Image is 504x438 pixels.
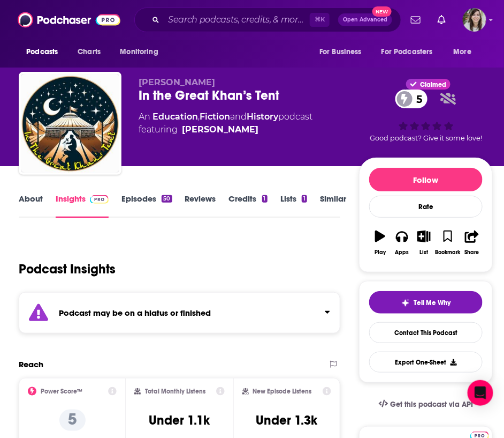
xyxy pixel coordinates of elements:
img: In the Great Khan’s Tent [21,74,119,173]
a: Education [152,112,198,122]
h2: Total Monthly Listens [145,388,205,395]
span: [PERSON_NAME] [139,77,215,87]
strong: Podcast may be on a hiatus or finished [59,308,211,318]
span: Podcasts [26,44,58,60]
span: and [230,112,247,122]
span: featuring [139,123,312,136]
div: An podcast [139,110,312,136]
span: More [454,44,472,60]
button: open menu [112,42,172,62]
span: , [198,112,200,122]
div: Apps [395,249,409,256]
button: Export One-Sheet [369,352,483,373]
span: ⌘ K [310,13,330,27]
div: Play [375,249,386,256]
a: Contact This Podcast [369,322,483,343]
a: History [247,112,278,122]
button: open menu [375,42,448,62]
span: Tell Me Why [414,299,451,307]
a: Show notifications dropdown [407,11,425,29]
div: 50 [162,195,172,203]
div: 1 [302,195,307,203]
span: Get this podcast via API [390,400,473,409]
div: Bookmark [436,249,461,256]
a: InsightsPodchaser Pro [56,194,109,218]
button: Apps [391,224,413,262]
a: About [19,194,43,218]
div: 1 [262,195,268,203]
div: List [419,249,428,256]
p: 5 [59,410,86,431]
a: Fiction [200,112,230,122]
img: tell me why sparkle [401,299,410,307]
button: open menu [446,42,485,62]
a: Reviews [185,194,216,218]
section: Click to expand status details [19,292,340,333]
button: Play [369,224,391,262]
a: Similar [320,194,346,218]
span: 5 [406,90,428,108]
button: open menu [312,42,375,62]
span: Claimed [420,82,446,87]
button: tell me why sparkleTell Me Why [369,291,483,314]
input: Search podcasts, credits, & more... [164,11,310,28]
img: Podchaser - Follow, Share and Rate Podcasts [18,10,120,30]
h2: Reach [19,359,43,369]
span: Good podcast? Give it some love! [370,134,482,142]
span: Monitoring [120,44,158,60]
button: Bookmark [435,224,461,262]
h1: Podcast Insights [19,261,116,277]
h2: New Episode Listens [253,388,312,395]
button: List [413,224,435,262]
a: Lists1 [280,194,307,218]
span: New [372,6,392,17]
a: Episodes50 [121,194,172,218]
button: Follow [369,168,483,191]
h2: Power Score™ [41,388,82,395]
a: 5 [395,90,428,108]
button: Share [461,224,483,262]
span: For Podcasters [381,44,433,60]
img: User Profile [463,8,486,32]
h3: Under 1.1k [149,412,210,428]
a: Get this podcast via API [370,391,482,418]
span: Open Advanced [343,17,387,23]
div: Rate [369,196,483,218]
div: Open Intercom Messenger [468,380,493,406]
button: Open AdvancedNew [338,13,392,26]
a: Show notifications dropdown [433,11,450,29]
span: Charts [78,44,101,60]
div: Share [464,249,479,256]
h3: Under 1.3k [256,412,317,428]
button: Show profile menu [463,8,486,32]
a: Credits1 [229,194,268,218]
span: For Business [319,44,362,60]
div: Search podcasts, credits, & more... [134,8,401,32]
a: Saif Beg [182,123,258,136]
div: Claimed5Good podcast? Give it some love! [359,77,493,144]
img: Podchaser Pro [90,195,109,204]
a: Charts [71,42,107,62]
button: open menu [19,42,72,62]
span: Logged in as devinandrade [463,8,486,32]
